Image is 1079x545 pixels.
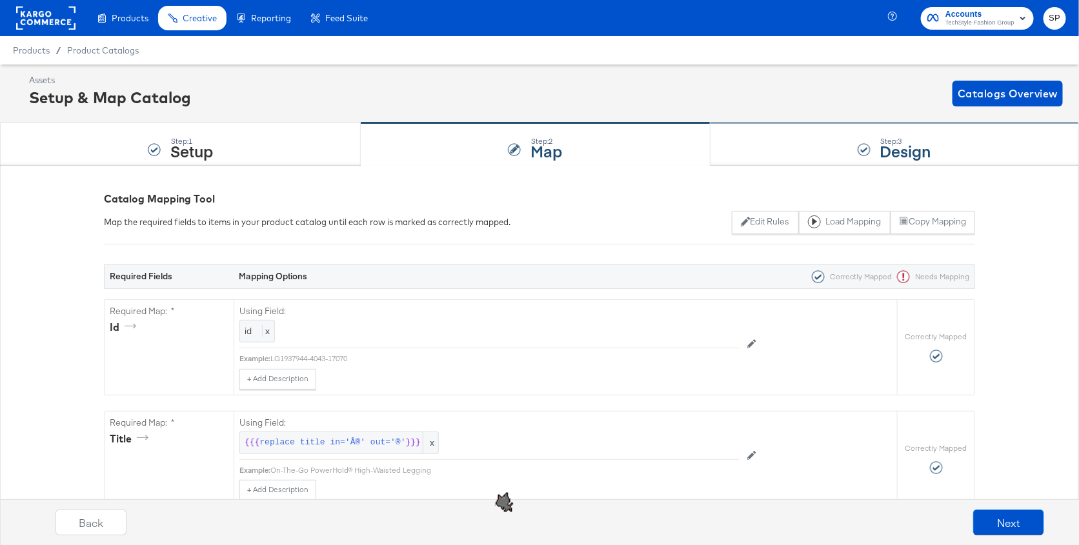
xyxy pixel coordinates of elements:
label: Required Map: * [110,417,228,429]
strong: Required Fields [110,270,172,282]
span: Catalogs Overview [958,84,1058,103]
span: id [245,325,252,337]
span: Feed Suite [325,13,368,23]
strong: Mapping Options [239,270,307,282]
button: Catalogs Overview [953,81,1063,106]
button: SP [1044,7,1066,30]
span: x [423,432,438,453]
button: Copy Mapping [891,211,975,234]
span: }}} [406,437,421,449]
div: Step: 2 [530,137,562,146]
img: pyET5uEHAAAAAElFTkSuQmCC [488,488,520,520]
div: Step: 1 [170,137,213,146]
button: AccountsTechStyle Fashion Group [921,7,1034,30]
button: Next [973,510,1044,535]
span: Products [112,13,148,23]
a: Product Catalogs [67,45,139,55]
span: TechStyle Fashion Group [945,18,1014,28]
div: On-The-Go PowerHold® High-Waisted Legging [270,465,740,475]
label: Required Map: * [110,305,228,317]
div: Correctly Mapped [807,270,892,283]
div: LG1937944-4043-17070 [270,353,740,364]
label: Using Field: [239,305,740,317]
button: Back [55,510,126,535]
strong: Design [880,140,931,161]
button: + Add Description [239,480,316,500]
span: Accounts [945,8,1014,21]
button: + Add Description [239,369,316,390]
span: replace title in='Â®' out='®' [259,437,405,449]
span: Reporting [251,13,291,23]
label: Using Field: [239,417,740,429]
div: Step: 3 [880,137,931,146]
button: Load Mapping [799,211,891,234]
span: {{{ [245,437,259,449]
span: x [262,325,270,337]
span: Products [13,45,50,55]
div: Catalog Mapping Tool [104,192,975,206]
div: Example: [239,465,270,475]
span: Creative [183,13,217,23]
div: Assets [29,74,191,86]
label: Correctly Mapped [905,443,967,453]
span: / [50,45,67,55]
div: Needs Mapping [892,270,969,283]
span: SP [1049,11,1061,26]
div: title [110,431,153,446]
button: Edit Rules [732,211,798,234]
div: Example: [239,353,270,364]
strong: Map [530,140,562,161]
div: id [110,320,141,335]
div: Map the required fields to items in your product catalog until each row is marked as correctly ma... [104,216,510,228]
label: Correctly Mapped [905,332,967,342]
strong: Setup [170,140,213,161]
div: Setup & Map Catalog [29,86,191,108]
